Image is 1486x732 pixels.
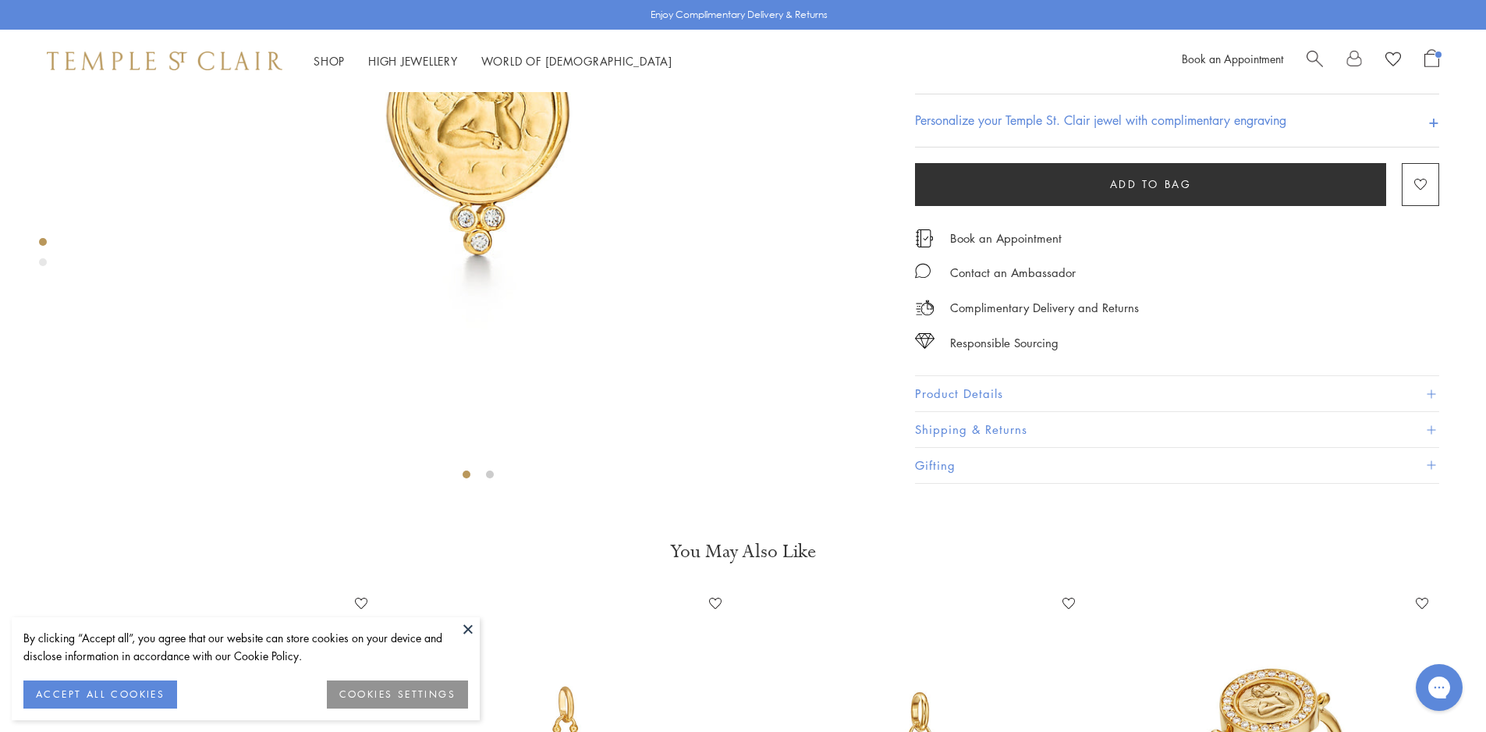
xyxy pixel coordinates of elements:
[47,52,282,70] img: Temple St. Clair
[1428,106,1439,135] h4: +
[368,53,458,69] a: High JewelleryHigh Jewellery
[1424,49,1439,73] a: Open Shopping Bag
[314,52,672,71] nav: Main navigation
[950,333,1059,353] div: Responsible Sourcing
[915,333,935,349] img: icon_sourcing.svg
[915,111,1286,130] h4: Personalize your Temple St. Clair jewel with complimentary engraving
[915,263,931,279] img: MessageIcon-01_2.svg
[915,377,1439,412] button: Product Details
[314,53,345,69] a: ShopShop
[62,539,1424,564] h3: You May Also Like
[481,53,672,69] a: World of [DEMOGRAPHIC_DATA]World of [DEMOGRAPHIC_DATA]
[1307,49,1323,73] a: Search
[651,7,828,23] p: Enjoy Complimentary Delivery & Returns
[950,229,1062,247] a: Book an Appointment
[23,629,468,665] div: By clicking “Accept all”, you agree that our website can store cookies on your device and disclos...
[1408,659,1470,716] iframe: Gorgias live chat messenger
[23,680,177,709] button: ACCEPT ALL COOKIES
[915,448,1439,483] button: Gifting
[950,298,1139,318] p: Complimentary Delivery and Returns
[915,412,1439,447] button: Shipping & Returns
[1110,176,1192,193] span: Add to bag
[915,163,1386,206] button: Add to bag
[1385,49,1401,73] a: View Wishlist
[915,298,935,318] img: icon_delivery.svg
[1182,51,1283,66] a: Book an Appointment
[39,234,47,279] div: Product gallery navigation
[327,680,468,709] button: COOKIES SETTINGS
[915,229,934,247] img: icon_appointment.svg
[950,263,1076,282] div: Contact an Ambassador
